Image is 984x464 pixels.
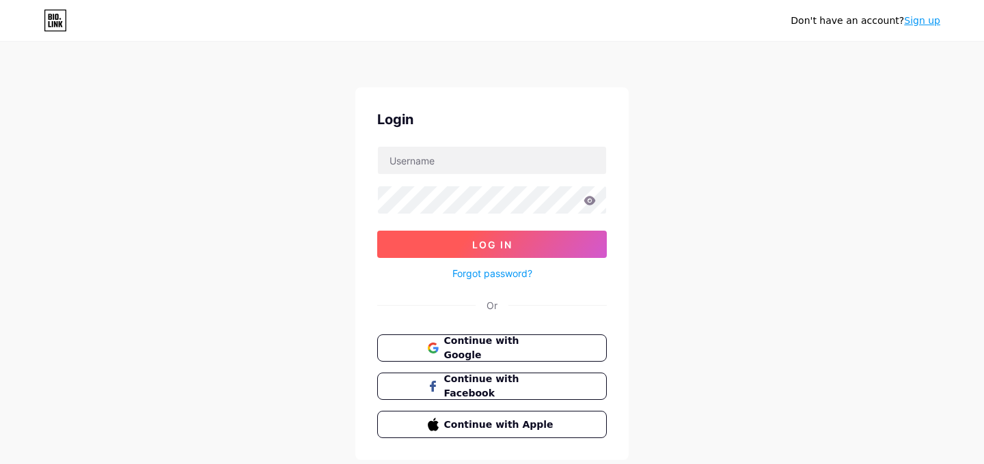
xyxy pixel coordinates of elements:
[452,266,532,280] a: Forgot password?
[377,373,607,400] button: Continue with Facebook
[378,147,606,174] input: Username
[377,411,607,438] button: Continue with Apple
[444,418,557,432] span: Continue with Apple
[377,109,607,130] div: Login
[904,15,940,26] a: Sign up
[377,334,607,362] button: Continue with Google
[472,239,512,250] span: Log In
[487,298,497,313] div: Or
[444,372,557,401] span: Continue with Facebook
[791,14,940,28] div: Don't have an account?
[377,231,607,258] button: Log In
[444,334,557,362] span: Continue with Google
